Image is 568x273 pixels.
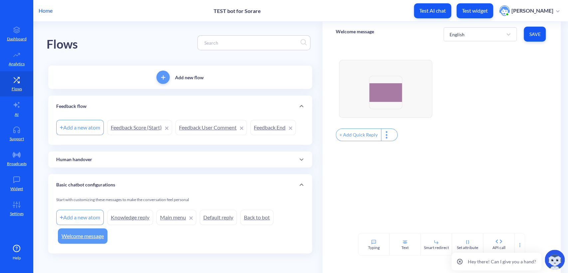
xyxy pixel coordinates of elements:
p: [PERSON_NAME] [511,7,553,14]
button: add [156,71,170,84]
p: Hey there! Can I give you a hand? [468,258,536,265]
p: Analytics [9,61,25,67]
p: Basic chatbot configurations [56,181,115,188]
p: Flows [12,86,22,92]
div: Add a new atom [56,210,104,225]
div: Human handover [48,151,312,167]
button: Test widget [457,3,493,18]
div: Set attribute [457,245,478,251]
div: Basic chatbot configurations [48,174,312,195]
div: Text [401,245,409,251]
p: Home [39,7,53,15]
img: file [369,83,402,102]
a: Welcome message [58,228,107,244]
p: Feedback flow [56,103,87,110]
button: Test AI chat [414,3,451,18]
a: Default reply [200,210,237,225]
a: Feedback End [250,120,296,135]
div: Start with customizing these messages to make the conversation feel personal [56,197,304,208]
p: AI [15,112,19,118]
div: English [449,31,464,38]
span: Save [529,31,540,38]
p: Support [10,136,24,142]
p: Settings [10,211,24,217]
span: Help [13,255,21,261]
button: user photo[PERSON_NAME] [496,5,563,17]
p: TEST bot for Sorare [214,8,261,14]
a: Feedback User Comment [175,120,247,135]
div: + Add Quick Reply [336,129,381,141]
p: Widget [10,186,23,192]
div: Feedback flow [48,96,312,117]
div: Add a new atom [56,120,104,135]
p: Welcome message [336,28,374,35]
input: Search [201,39,300,47]
p: Test widget [462,7,488,14]
div: Flows [47,35,78,54]
p: Add new flow [175,74,204,81]
div: Smart redirect [424,245,449,251]
img: copilot-icon.svg [545,250,565,270]
p: Test AI chat [419,7,446,14]
a: Knowledge reply [107,210,153,225]
a: Back to bot [240,210,274,225]
p: Dashboard [7,36,27,42]
div: Typing [368,245,380,251]
div: API call [492,245,505,251]
a: Main menu [156,210,196,225]
button: Save [524,27,546,42]
p: Broadcasts [7,161,27,167]
p: Human handover [56,156,92,163]
img: user photo [499,5,510,16]
a: Feedback Score (Start) [107,120,172,135]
